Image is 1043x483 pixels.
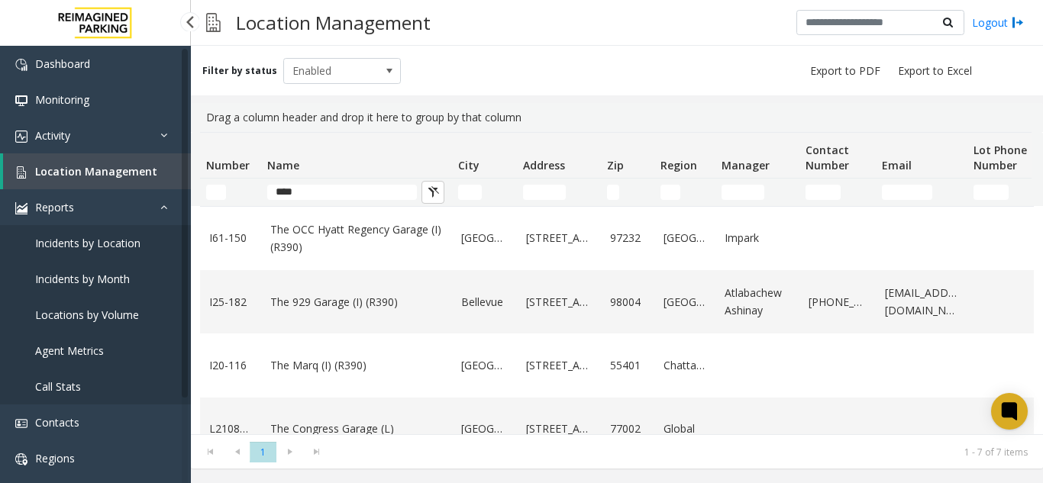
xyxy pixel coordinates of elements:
span: Incidents by Location [35,236,140,250]
a: I61-150 [209,230,252,246]
a: Location Management [3,153,191,189]
a: The Marq (I) (R390) [270,357,443,374]
input: Zip Filter [607,185,619,200]
span: Dashboard [35,56,90,71]
a: [GEOGRAPHIC_DATA] [664,230,706,246]
button: Clear [421,181,444,204]
input: City Filter [458,185,482,200]
span: Agent Metrics [35,343,104,358]
span: Regions [35,451,75,465]
img: logout [1012,14,1024,31]
a: The Congress Garage (L) [270,420,443,437]
span: Page 1 [250,442,276,462]
input: Contact Number Filter [806,185,841,200]
span: Manager [722,158,770,172]
input: Lot Phone Number Filter [974,185,1009,200]
span: Region [660,158,697,172]
span: Location Management [35,164,157,179]
td: City Filter [452,179,517,206]
a: L21086900 [209,420,252,437]
span: Name [267,158,299,172]
span: Email [882,158,912,172]
a: Impark [725,230,790,246]
a: [GEOGRAPHIC_DATA] [461,420,508,437]
a: The 929 Garage (I) (R390) [270,294,443,311]
input: Number Filter [206,185,226,200]
input: Region Filter [660,185,680,200]
a: I20-116 [209,357,252,374]
div: Data table [191,132,1043,434]
span: Locations by Volume [35,308,139,322]
a: Logout [972,14,1024,31]
td: Name Filter [261,179,452,206]
a: 97232 [610,230,645,246]
span: Enabled [284,59,377,83]
a: [PHONE_NUMBER] [809,294,867,311]
input: Address Filter [523,185,566,200]
a: [STREET_ADDRESS] [526,230,592,246]
td: Email Filter [876,179,967,206]
a: The OCC Hyatt Regency Garage (I) (R390) [270,221,443,256]
span: Lot Phone Number [974,143,1027,172]
a: Global [664,420,706,437]
span: Reports [35,200,74,214]
td: Contact Number Filter [799,179,876,206]
a: [STREET_ADDRESS] [526,294,592,311]
h3: Location Management [228,4,438,41]
td: Zip Filter [601,179,654,206]
img: 'icon' [15,95,27,107]
span: Number [206,158,250,172]
kendo-pager-info: 1 - 7 of 7 items [339,446,1028,459]
a: I25-182 [209,294,252,311]
span: City [458,158,480,172]
input: Name Filter [267,185,417,200]
input: Manager Filter [722,185,764,200]
img: 'icon' [15,417,27,430]
span: Export to Excel [898,63,972,79]
img: 'icon' [15,59,27,71]
img: pageIcon [206,4,221,41]
span: Contacts [35,415,79,430]
a: Chattanooga [664,357,706,374]
a: 77002 [610,420,645,437]
a: Bellevue [461,294,508,311]
div: Drag a column header and drop it here to group by that column [200,103,1034,132]
a: 98004 [610,294,645,311]
span: Call Stats [35,379,81,394]
a: [STREET_ADDRESS] [526,420,592,437]
button: Export to PDF [804,60,886,82]
a: [GEOGRAPHIC_DATA] [461,357,508,374]
span: Export to PDF [810,63,880,79]
a: [GEOGRAPHIC_DATA] [461,230,508,246]
td: Region Filter [654,179,715,206]
input: Email Filter [882,185,932,200]
span: Zip [607,158,624,172]
td: Manager Filter [715,179,799,206]
span: Monitoring [35,92,89,107]
a: [GEOGRAPHIC_DATA] [664,294,706,311]
img: 'icon' [15,166,27,179]
span: Incidents by Month [35,272,130,286]
a: Atlabachew Ashinay [725,285,790,319]
a: [STREET_ADDRESS] [526,357,592,374]
td: Number Filter [200,179,261,206]
button: Export to Excel [892,60,978,82]
img: 'icon' [15,453,27,465]
img: 'icon' [15,130,27,143]
span: Address [523,158,565,172]
a: 55401 [610,357,645,374]
img: 'icon' [15,202,27,214]
a: [EMAIL_ADDRESS][DOMAIN_NAME] [885,285,958,319]
span: Contact Number [806,143,849,172]
td: Address Filter [517,179,601,206]
label: Filter by status [202,64,277,78]
span: Activity [35,128,70,143]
